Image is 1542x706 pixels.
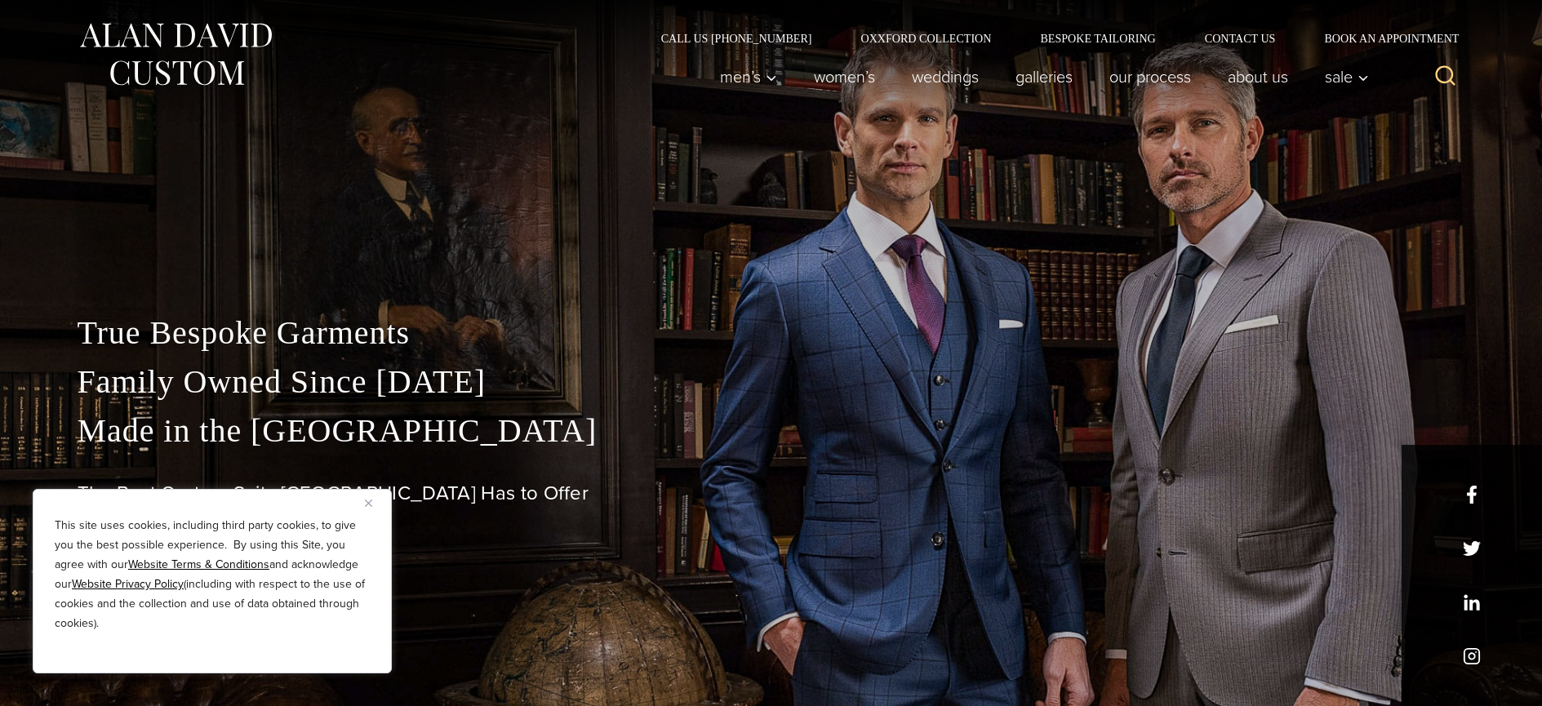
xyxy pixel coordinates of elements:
a: Oxxford Collection [836,33,1015,44]
button: View Search Form [1426,57,1465,96]
a: Women’s [795,60,893,93]
a: Call Us [PHONE_NUMBER] [637,33,837,44]
p: True Bespoke Garments Family Owned Since [DATE] Made in the [GEOGRAPHIC_DATA] [78,309,1465,455]
nav: Primary Navigation [701,60,1377,93]
h1: The Best Custom Suits [GEOGRAPHIC_DATA] Has to Offer [78,482,1465,505]
a: Website Privacy Policy [72,575,184,593]
img: Close [365,500,372,507]
a: Book an Appointment [1300,33,1464,44]
img: Alan David Custom [78,18,273,91]
a: Website Terms & Conditions [128,556,269,573]
p: This site uses cookies, including third party cookies, to give you the best possible experience. ... [55,516,370,633]
a: Our Process [1091,60,1209,93]
button: Close [365,493,384,513]
a: About Us [1209,60,1306,93]
span: Men’s [720,69,777,85]
span: Sale [1325,69,1369,85]
a: Contact Us [1180,33,1300,44]
a: Galleries [997,60,1091,93]
a: weddings [893,60,997,93]
a: Bespoke Tailoring [1015,33,1180,44]
nav: Secondary Navigation [637,33,1465,44]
